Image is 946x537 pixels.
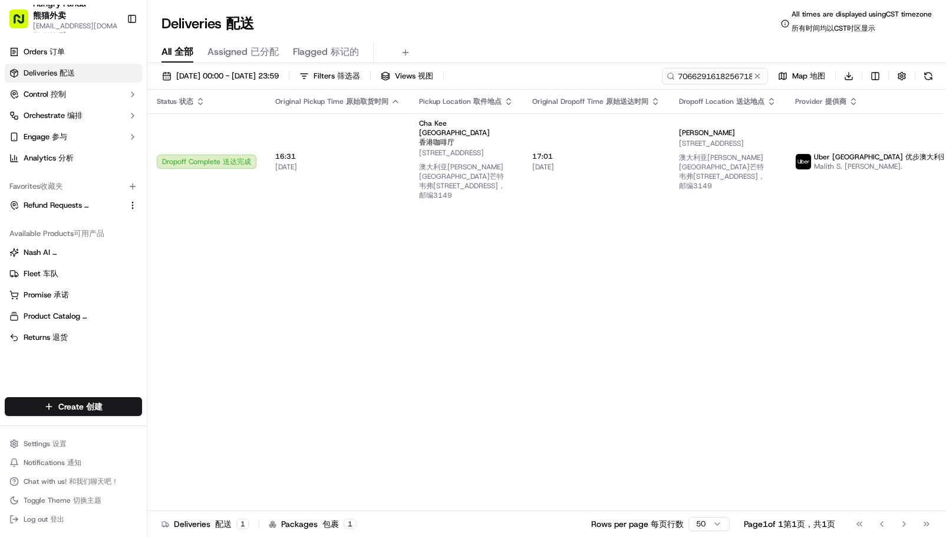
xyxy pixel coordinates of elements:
[5,106,142,125] button: Orchestrate 编排
[5,511,142,528] button: Log out 登出
[174,45,193,58] span: 全部
[792,9,932,38] span: All times are displayed using CST timezone
[920,68,937,84] button: Refresh
[825,97,846,106] span: 提供商
[226,14,254,33] span: 配送
[5,177,142,196] div: Favorites
[33,10,66,21] span: 熊猫外卖
[60,68,75,78] span: 配送
[773,68,830,84] button: Map 地图
[275,162,400,172] span: [DATE]
[331,45,359,58] span: 标记的
[33,21,117,40] button: [EMAIL_ADDRESS][DOMAIN_NAME]
[5,473,142,490] button: Chat with us! 和我们聊天吧！
[5,286,142,304] button: Promise 承诺
[73,496,101,505] span: 切换主题
[24,290,69,300] span: Promise
[9,311,137,322] a: Product Catalog 产品目录
[5,307,142,326] button: Product Catalog 产品目录
[322,519,339,529] span: 包裹
[176,71,279,81] span: [DATE] 00:00 - [DATE] 23:59
[54,290,69,300] span: 承诺
[215,519,232,529] span: 配送
[532,97,648,106] span: Original Dropoff Time
[679,139,776,195] span: [STREET_ADDRESS]
[9,247,137,258] a: Nash AI 纳什人工智能
[5,149,142,168] a: Analytics 分析
[58,153,74,163] span: 分析
[5,196,142,215] button: Refund Requests 退款请求
[792,71,825,81] span: Map
[52,132,67,142] span: 参与
[161,45,193,59] span: All
[250,45,279,58] span: 已分配
[179,97,193,106] span: 状态
[344,519,357,529] div: 1
[9,290,137,300] a: Promise 承诺
[5,85,142,104] button: Control 控制
[9,200,123,211] a: Refund Requests 退款请求
[5,5,122,33] button: Hungry Panda 熊猫外卖[EMAIL_ADDRESS][DOMAIN_NAME]
[207,45,279,59] span: Assigned
[418,71,433,81] span: 视图
[591,518,684,530] p: Rows per page
[50,47,65,57] span: 订单
[161,518,249,530] div: Deliveries
[293,45,359,59] span: Flagged
[606,97,648,106] span: 原始送达时间
[679,153,765,191] span: 澳大利亚[PERSON_NAME][GEOGRAPHIC_DATA]芒特韦弗[STREET_ADDRESS]，邮编3149
[5,127,142,146] button: Engage 参与
[532,162,660,172] span: [DATE]
[24,515,64,524] span: Log out
[419,137,454,147] span: 香港咖啡厅
[679,128,735,137] span: [PERSON_NAME]
[67,458,81,467] span: 通知
[792,24,875,33] span: 所有时间均以CST时区显示
[795,97,846,106] span: Provider
[24,110,83,121] span: Orchestrate
[5,264,142,283] button: Fleet 车队
[58,401,103,412] span: Create
[24,268,58,279] span: Fleet
[375,68,439,84] button: Views 视图
[51,89,66,99] span: 控制
[744,518,835,530] div: Page 1 of 1
[157,97,193,106] span: Status
[651,519,684,529] span: 每页行数
[810,71,825,81] span: 地图
[5,397,142,416] button: Create 创建
[24,68,75,78] span: Deliveries
[5,42,142,61] a: Orders 订单
[419,148,513,205] span: [STREET_ADDRESS]
[5,328,142,347] button: Returns 退货
[419,119,513,147] span: Cha Kee [GEOGRAPHIC_DATA]
[236,519,249,529] div: 1
[69,477,118,486] span: 和我们聊天吧！
[275,97,388,106] span: Original Pickup Time
[473,97,502,106] span: 取件地点
[269,518,357,530] div: Packages
[24,496,101,505] span: Toggle Theme
[24,439,67,448] span: Settings
[24,200,98,211] span: Refund Requests
[783,519,835,529] span: 第1页，共1页
[24,458,81,467] span: Notifications
[5,492,142,509] button: Toggle Theme 切换主题
[736,97,764,106] span: 送达地点
[67,110,83,120] span: 编排
[9,332,137,343] a: Returns 退货
[395,71,433,81] span: Views
[5,243,142,262] button: Nash AI 纳什人工智能
[24,332,68,343] span: Returns
[5,224,142,243] div: Available Products
[24,153,74,163] span: Analytics
[43,268,58,279] span: 车队
[796,154,811,169] img: uber-new-logo.jpeg
[24,247,98,258] span: Nash AI
[5,64,142,83] a: Deliveries 配送
[314,71,360,81] span: Filters
[52,247,98,257] span: 纳什人工智能
[161,14,254,33] h1: Deliveries
[845,162,902,171] span: [PERSON_NAME].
